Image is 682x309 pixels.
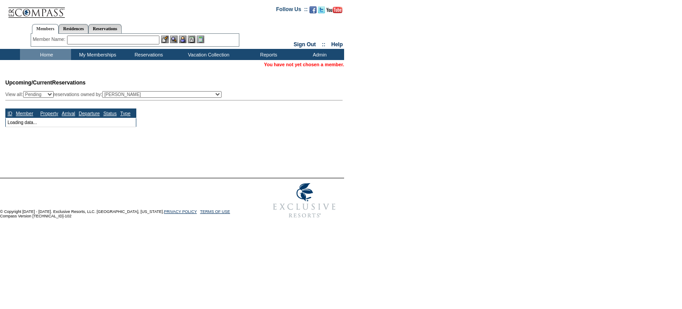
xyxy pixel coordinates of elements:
a: Subscribe to our YouTube Channel [326,9,342,14]
a: Sign Out [293,41,316,48]
a: Residences [59,24,88,33]
a: Become our fan on Facebook [309,9,317,14]
div: Member Name: [33,36,67,43]
img: Become our fan on Facebook [309,6,317,13]
a: Reservations [88,24,122,33]
a: Help [331,41,343,48]
td: Follow Us :: [276,5,308,16]
td: Reservations [122,49,173,60]
a: Member [16,111,33,116]
span: Upcoming/Current [5,80,52,86]
a: Type [120,111,131,116]
img: Subscribe to our YouTube Channel [326,7,342,13]
td: Loading data... [6,118,136,127]
td: Admin [293,49,344,60]
a: Arrival [62,111,75,116]
td: My Memberships [71,49,122,60]
a: Status [103,111,117,116]
a: ID [8,111,12,116]
a: TERMS OF USE [200,209,230,214]
img: Exclusive Resorts [265,178,344,223]
span: Reservations [5,80,86,86]
img: b_calculator.gif [197,36,204,43]
img: Reservations [188,36,195,43]
td: Home [20,49,71,60]
a: PRIVACY POLICY [164,209,197,214]
span: You have not yet chosen a member. [264,62,344,67]
img: View [170,36,178,43]
td: Vacation Collection [173,49,242,60]
a: Members [32,24,59,34]
a: Departure [79,111,99,116]
div: View all: reservations owned by: [5,91,226,98]
a: Follow us on Twitter [318,9,325,14]
img: Follow us on Twitter [318,6,325,13]
img: b_edit.gif [161,36,169,43]
a: Property [40,111,58,116]
span: :: [322,41,325,48]
td: Reports [242,49,293,60]
img: Impersonate [179,36,186,43]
